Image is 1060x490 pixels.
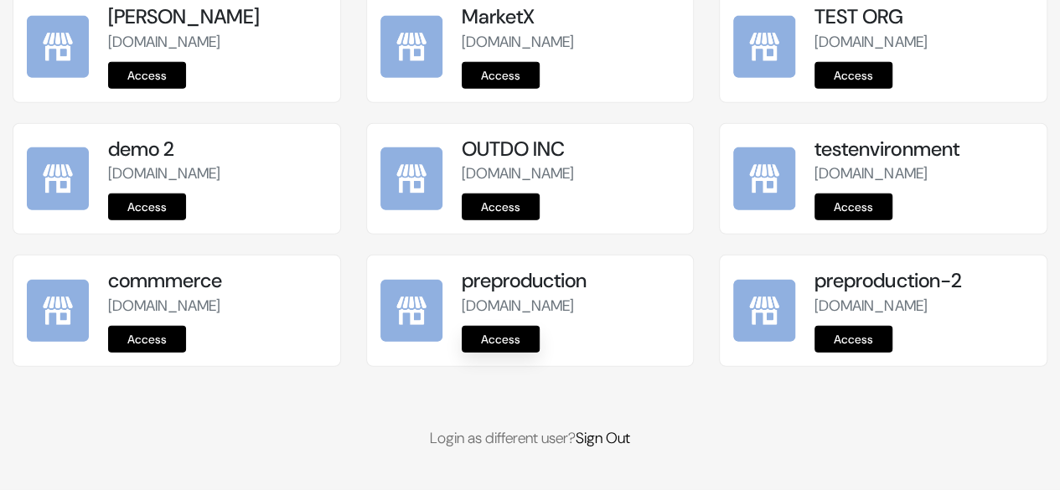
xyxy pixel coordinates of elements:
img: MarketX [380,16,442,78]
p: [DOMAIN_NAME] [108,295,327,317]
a: Access [462,193,540,220]
a: Access [108,62,186,89]
h5: [PERSON_NAME] [108,5,327,29]
a: Access [462,326,540,353]
h5: commmerce [108,269,327,293]
p: [DOMAIN_NAME] [108,162,327,185]
a: Access [108,326,186,353]
h5: OUTDO INC [462,137,680,162]
h5: preproduction-2 [814,269,1033,293]
p: [DOMAIN_NAME] [462,31,680,54]
h5: testenvironment [814,137,1033,162]
img: TEST ORG [733,16,795,78]
img: preproduction [380,280,442,342]
img: preproduction-2 [733,280,795,342]
img: testenvironment [733,147,795,209]
a: Access [108,193,186,220]
h5: MarketX [462,5,680,29]
img: demo 2 [27,147,89,209]
p: [DOMAIN_NAME] [814,162,1033,185]
p: [DOMAIN_NAME] [108,31,327,54]
p: [DOMAIN_NAME] [462,295,680,317]
a: Access [814,193,892,220]
a: Access [814,326,892,353]
h5: demo 2 [108,137,327,162]
h5: preproduction [462,269,680,293]
img: commmerce [27,280,89,342]
p: [DOMAIN_NAME] [814,295,1033,317]
a: Access [814,62,892,89]
a: Sign Out [576,428,630,448]
p: [DOMAIN_NAME] [814,31,1033,54]
h5: TEST ORG [814,5,1033,29]
p: Login as different user? [13,427,1047,450]
img: OUTDO INC [380,147,442,209]
img: kamal Da [27,16,89,78]
a: Access [462,62,540,89]
p: [DOMAIN_NAME] [462,162,680,185]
